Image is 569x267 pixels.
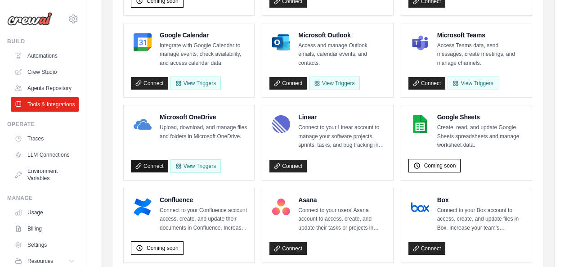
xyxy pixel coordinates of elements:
p: Connect to your Box account to access, create, and update files in Box. Increase your team’s prod... [437,206,524,233]
span: Resources [27,258,53,265]
img: Linear Logo [272,115,290,133]
span: Coming soon [424,162,456,169]
a: Billing [11,222,79,236]
a: Crew Studio [11,65,79,79]
a: Connect [408,242,446,255]
img: Confluence Logo [134,198,152,216]
img: Asana Logo [272,198,290,216]
a: Settings [11,238,79,252]
a: Traces [11,131,79,146]
: View Triggers [170,159,221,173]
h4: Microsoft Teams [437,31,524,40]
img: Google Sheets Logo [411,115,429,133]
a: Connect [269,160,307,172]
p: Access and manage Outlook emails, calendar events, and contacts. [298,41,385,68]
p: Connect to your Linear account to manage your software projects, sprints, tasks, and bug tracking... [298,123,385,150]
div: Build [7,38,79,45]
img: Microsoft OneDrive Logo [134,115,152,133]
a: Connect [269,242,307,255]
h4: Google Sheets [437,113,524,122]
a: Environment Variables [11,164,79,186]
a: Connect [408,77,446,90]
img: Logo [7,12,52,26]
p: Upload, download, and manage files and folders in Microsoft OneDrive. [160,123,247,141]
p: Access Teams data, send messages, create meetings, and manage channels. [437,41,524,68]
p: Connect to your Confluence account access, create, and update their documents in Confluence. Incr... [160,206,247,233]
h4: Linear [298,113,385,122]
a: Connect [131,77,168,90]
a: Agents Repository [11,81,79,95]
span: Coming soon [147,244,179,252]
a: Tools & Integrations [11,97,79,112]
h4: Microsoft OneDrive [160,113,247,122]
button: View Triggers [170,77,221,90]
h4: Microsoft Outlook [298,31,385,40]
img: Microsoft Outlook Logo [272,33,290,51]
h4: Confluence [160,195,247,204]
a: Connect [131,160,168,172]
a: Connect [269,77,307,90]
img: Google Calendar Logo [134,33,152,51]
p: Integrate with Google Calendar to manage events, check availability, and access calendar data. [160,41,247,68]
p: Create, read, and update Google Sheets spreadsheets and manage worksheet data. [437,123,524,150]
h4: Box [437,195,524,204]
img: Box Logo [411,198,429,216]
div: Manage [7,195,79,202]
p: Connect to your users’ Asana account to access, create, and update their tasks or projects in [GE... [298,206,385,233]
a: Automations [11,49,79,63]
h4: Asana [298,195,385,204]
div: Operate [7,121,79,128]
a: Usage [11,205,79,220]
img: Microsoft Teams Logo [411,33,429,51]
: View Triggers [309,77,359,90]
h4: Google Calendar [160,31,247,40]
: View Triggers [448,77,498,90]
a: LLM Connections [11,148,79,162]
